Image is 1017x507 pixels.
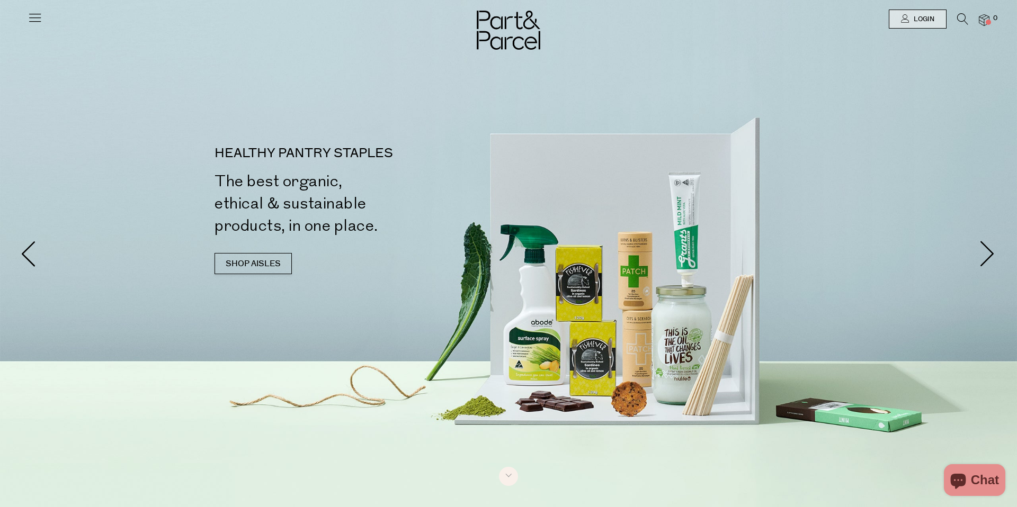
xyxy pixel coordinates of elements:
[215,253,292,274] a: SHOP AISLES
[215,147,513,160] p: HEALTHY PANTRY STAPLES
[991,14,1000,23] span: 0
[979,14,989,25] a: 0
[889,10,947,29] a: Login
[215,170,513,237] h2: The best organic, ethical & sustainable products, in one place.
[477,11,540,50] img: Part&Parcel
[911,15,934,24] span: Login
[941,464,1009,499] inbox-online-store-chat: Shopify online store chat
